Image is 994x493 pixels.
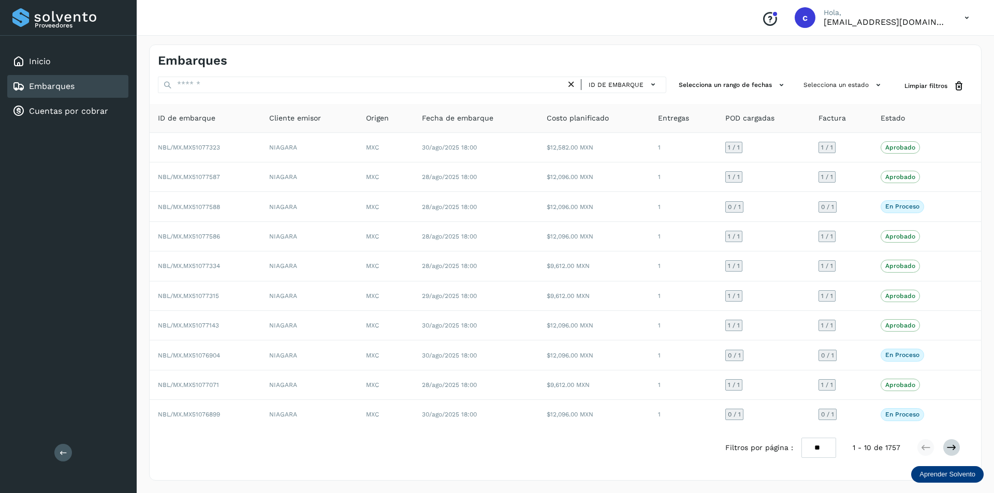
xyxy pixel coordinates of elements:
span: 1 / 1 [821,322,833,328]
td: 1 [650,281,717,311]
a: Cuentas por cobrar [29,106,108,116]
span: 29/ago/2025 18:00 [422,292,477,300]
td: MXC [358,162,414,192]
div: Embarques [7,75,128,98]
span: NBL/MX.MX51077143 [158,322,219,329]
p: Aprobado [885,262,915,270]
span: 0 / 1 [821,411,834,417]
p: carlosvazqueztgc@gmail.com [824,17,948,27]
span: 28/ago/2025 18:00 [422,381,477,389]
span: 1 / 1 [728,233,740,240]
td: $9,612.00 MXN [538,370,650,400]
span: 0 / 1 [821,352,834,358]
td: $12,096.00 MXN [538,311,650,340]
td: 1 [650,251,717,281]
div: Cuentas por cobrar [7,100,128,123]
span: NBL/MX.MX51077586 [158,233,220,240]
span: Origen [366,113,389,124]
td: NIAGARA [261,340,358,370]
span: 30/ago/2025 18:00 [422,322,477,329]
span: NBL/MX.MX51077588 [158,203,220,211]
td: MXC [358,133,414,162]
p: Aprender Solvento [919,470,975,479]
span: Costo planificado [547,113,609,124]
p: Proveedores [35,22,124,29]
td: $12,096.00 MXN [538,162,650,192]
td: $12,096.00 MXN [538,192,650,221]
p: En proceso [885,203,919,210]
td: MXC [358,192,414,221]
span: ID de embarque [589,80,644,89]
span: 1 / 1 [821,263,833,269]
p: En proceso [885,411,919,418]
span: 28/ago/2025 18:00 [422,173,477,181]
td: 1 [650,400,717,429]
td: NIAGARA [261,400,358,429]
p: Hola, [824,8,948,17]
span: 1 / 1 [821,293,833,299]
span: Limpiar filtros [904,81,947,91]
span: 1 / 1 [821,174,833,180]
span: 1 / 1 [728,263,740,269]
div: Inicio [7,50,128,73]
span: 30/ago/2025 18:00 [422,352,477,359]
td: MXC [358,222,414,251]
span: 1 / 1 [728,293,740,299]
button: Selecciona un estado [799,77,888,94]
span: NBL/MX.MX51077334 [158,262,220,270]
span: 1 / 1 [821,144,833,151]
span: Entregas [658,113,689,124]
span: Estado [881,113,905,124]
span: 0 / 1 [821,204,834,210]
span: 28/ago/2025 18:00 [422,233,477,240]
td: NIAGARA [261,162,358,192]
span: 1 / 1 [728,382,740,388]
a: Inicio [29,56,51,66]
span: Fecha de embarque [422,113,493,124]
span: NBL/MX.MX51077587 [158,173,220,181]
span: NBL/MX.MX51076904 [158,352,220,359]
td: MXC [358,340,414,370]
td: 1 [650,192,717,221]
td: 1 [650,370,717,400]
td: MXC [358,311,414,340]
td: NIAGARA [261,192,358,221]
span: NBL/MX.MX51077315 [158,292,219,300]
td: MXC [358,281,414,311]
td: NIAGARA [261,281,358,311]
td: NIAGARA [261,222,358,251]
p: Aprobado [885,233,915,240]
span: 30/ago/2025 18:00 [422,411,477,418]
td: MXC [358,400,414,429]
span: NBL/MX.MX51076899 [158,411,220,418]
td: NIAGARA [261,133,358,162]
td: NIAGARA [261,370,358,400]
td: $12,096.00 MXN [538,222,650,251]
button: Selecciona un rango de fechas [675,77,791,94]
td: 1 [650,340,717,370]
span: 1 / 1 [821,233,833,240]
button: ID de embarque [586,77,662,92]
td: NIAGARA [261,311,358,340]
td: NIAGARA [261,251,358,281]
td: $9,612.00 MXN [538,281,650,311]
span: NBL/MX.MX51077323 [158,144,220,151]
span: 0 / 1 [728,411,741,417]
td: $12,096.00 MXN [538,400,650,429]
span: 1 / 1 [728,322,740,328]
span: Factura [818,113,846,124]
span: NBL/MX.MX51077071 [158,381,219,389]
td: $12,582.00 MXN [538,133,650,162]
p: Aprobado [885,292,915,300]
span: 28/ago/2025 18:00 [422,203,477,211]
span: ID de embarque [158,113,215,124]
td: 1 [650,311,717,340]
p: Aprobado [885,381,915,389]
p: Aprobado [885,322,915,329]
p: Aprobado [885,144,915,151]
span: 1 / 1 [728,144,740,151]
td: 1 [650,133,717,162]
td: $9,612.00 MXN [538,251,650,281]
span: Filtros por página : [725,442,793,453]
div: Aprender Solvento [911,466,984,483]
